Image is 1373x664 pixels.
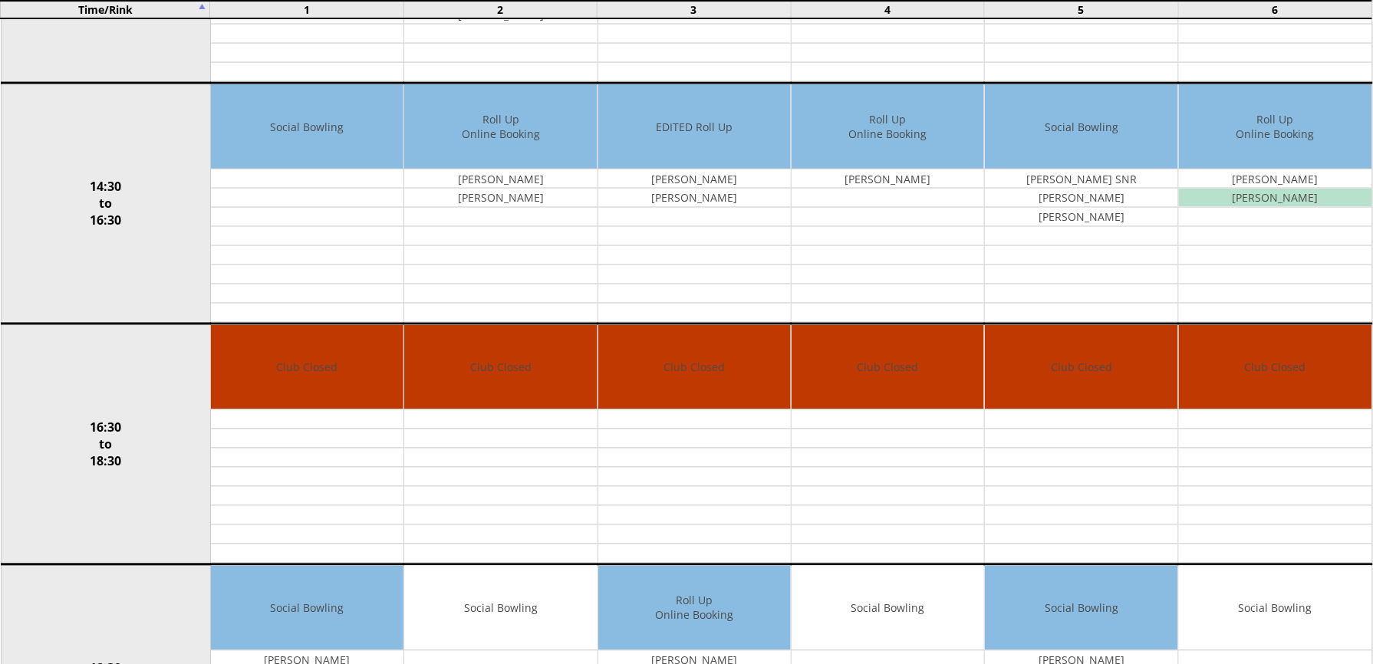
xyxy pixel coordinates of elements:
[985,1,1179,18] td: 5
[211,566,403,651] td: Social Bowling
[211,325,403,410] td: Club Closed
[985,84,1177,169] td: Social Bowling
[985,169,1177,189] td: [PERSON_NAME] SNR
[1,324,210,565] td: 16:30 to 18:30
[404,189,597,208] td: [PERSON_NAME]
[403,1,598,18] td: 2
[404,169,597,189] td: [PERSON_NAME]
[985,325,1177,410] td: Club Closed
[404,84,597,169] td: Roll Up Online Booking
[1,84,210,324] td: 14:30 to 16:30
[598,189,791,208] td: [PERSON_NAME]
[985,208,1177,227] td: [PERSON_NAME]
[1179,169,1372,189] td: [PERSON_NAME]
[792,566,984,651] td: Social Bowling
[209,1,403,18] td: 1
[985,189,1177,208] td: [PERSON_NAME]
[1179,325,1372,410] td: Club Closed
[1179,84,1372,169] td: Roll Up Online Booking
[792,169,984,189] td: [PERSON_NAME]
[598,1,792,18] td: 3
[792,84,984,169] td: Roll Up Online Booking
[598,566,791,651] td: Roll Up Online Booking
[598,84,791,169] td: EDITED Roll Up
[791,1,985,18] td: 4
[1,1,210,18] td: Time/Rink
[598,325,791,410] td: Club Closed
[404,325,597,410] td: Club Closed
[1179,189,1372,208] td: [PERSON_NAME]
[985,566,1177,651] td: Social Bowling
[404,566,597,651] td: Social Bowling
[211,84,403,169] td: Social Bowling
[598,169,791,189] td: [PERSON_NAME]
[792,325,984,410] td: Club Closed
[1179,566,1372,651] td: Social Bowling
[1178,1,1372,18] td: 6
